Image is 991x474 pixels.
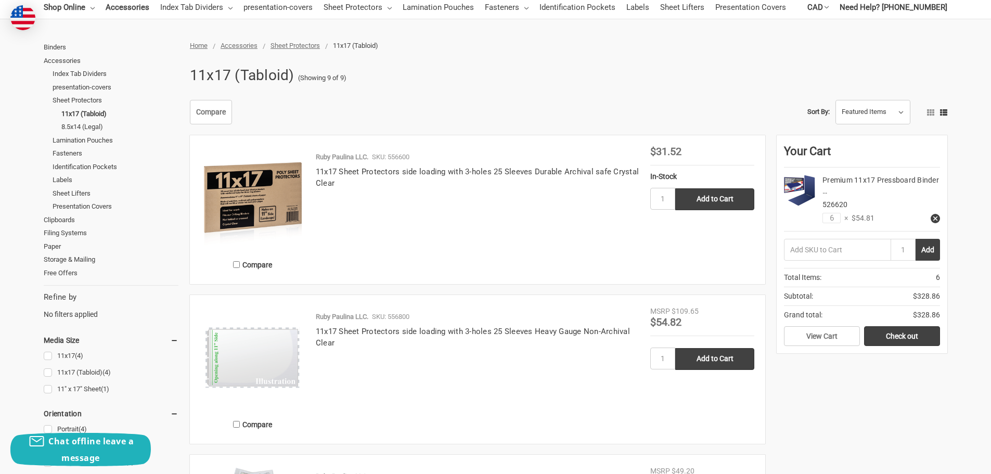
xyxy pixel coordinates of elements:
span: $109.65 [672,307,699,315]
a: Index Tab Dividers [53,67,178,81]
button: Chat offline leave a message [10,433,151,466]
span: Total Items: [784,272,821,283]
a: Filing Systems [44,226,178,240]
a: 11" x 17" Sheet [44,382,178,396]
span: × [841,213,848,224]
a: Portrait [44,422,178,437]
div: No filters applied [44,291,178,319]
p: Ruby Paulina LLC. [316,152,368,162]
a: Storage & Mailing [44,253,178,266]
a: View Cart [784,326,860,346]
a: Clipboards [44,213,178,227]
img: 11x17 Sheet Protectors side loading with 3-holes 25 Sleeves Durable Archival safe Crystal Clear [201,146,305,250]
a: Lamination Pouches [53,134,178,147]
a: Check out [864,326,940,346]
img: duty and tax information for United States [10,5,35,30]
input: Add SKU to Cart [784,239,891,261]
a: Home [190,42,208,49]
input: Add to Cart [675,348,754,370]
a: Accessories [221,42,258,49]
div: In-Stock [650,171,754,182]
span: Chat offline leave a message [48,435,134,464]
span: (4) [102,368,111,376]
a: 11x17 (Tabloid) [44,366,178,380]
a: 11x17 Sheet Protectors side loading with 3-holes 25 Sleeves Durable Archival safe Crystal Clear [316,167,639,188]
span: $328.86 [913,291,940,302]
span: (Showing 9 of 9) [298,73,346,83]
a: Sheet Protectors [53,94,178,107]
a: Paper [44,240,178,253]
label: Compare [201,416,305,433]
span: (1) [101,385,109,393]
span: (4) [75,352,83,360]
a: Accessories [44,54,178,68]
span: 11x17 (Tabloid) [333,42,378,49]
img: 11x17 Sheet Protectors side loading with 3-holes 25 Sleeves Heavy Gauge Non-Archival Clear [201,306,305,410]
input: Compare [233,421,240,428]
a: presentation-covers [53,81,178,94]
a: 11x17 Sheet Protectors side loading with 3-holes 25 Sleeves Heavy Gauge Non-Archival Clear [316,327,630,348]
a: Labels [53,173,178,187]
p: SKU: 556800 [372,312,409,322]
span: $31.52 [650,145,681,158]
a: Identification Pockets [53,160,178,174]
a: Binders [44,41,178,54]
label: Sort By: [807,104,830,120]
div: Your Cart [784,143,940,168]
a: Fasteners [53,147,178,160]
p: Ruby Paulina LLC. [316,312,368,322]
a: 11x17 [44,349,178,363]
a: Sheet Lifters [53,187,178,200]
a: Free Offers [44,266,178,280]
span: Subtotal: [784,291,813,302]
button: Add [916,239,940,261]
h1: 11x17 (Tabloid) [190,62,294,89]
h5: Media Size [44,334,178,347]
span: 6 [936,272,940,283]
span: Grand total: [784,310,822,321]
span: $328.86 [913,310,940,321]
a: 11x17 (Tabloid) [61,107,178,121]
a: Presentation Covers [53,200,178,213]
div: MSRP [650,306,670,317]
label: Compare [201,256,305,273]
input: Compare [233,261,240,268]
a: 8.5x14 (Legal) [61,120,178,134]
p: SKU: 556600 [372,152,409,162]
span: $54.82 [650,316,681,328]
img: 11x17 Report Cover Pressboard Binder Poly Panels Includes Fold-over Metal Fasteners Blue Package ... [784,175,815,206]
input: Add to Cart [675,188,754,210]
h5: Orientation [44,407,178,420]
a: Premium 11x17 Pressboard Binder … [822,176,939,195]
span: (4) [79,425,87,433]
a: Compare [190,100,232,125]
span: 526620 [822,200,847,209]
span: $54.81 [848,213,874,224]
a: Sheet Protectors [271,42,320,49]
h5: Refine by [44,291,178,303]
